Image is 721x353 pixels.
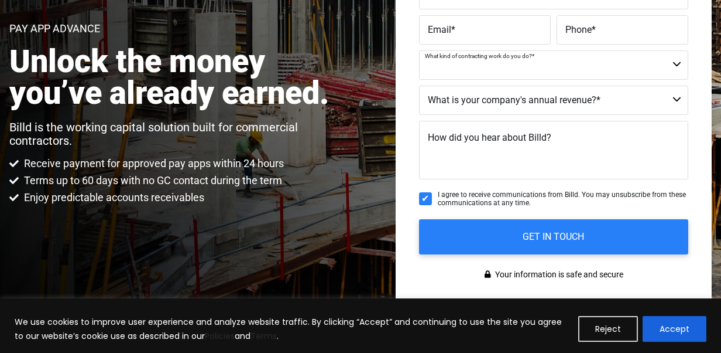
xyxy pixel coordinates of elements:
[9,121,341,148] p: Billd is the working capital solution built for commercial contractors.
[643,316,706,342] button: Accept
[9,46,341,109] h2: Unlock the money you’ve already earned.
[9,23,100,34] h1: Pay App Advance
[578,316,638,342] button: Reject
[438,191,688,208] span: I agree to receive communications from Billd. You may unsubscribe from these communications at an...
[250,330,277,342] a: Terms
[419,192,432,205] input: I agree to receive communications from Billd. You may unsubscribe from these communications at an...
[493,266,624,283] span: Your information is safe and secure
[565,24,592,35] span: Phone
[205,330,235,342] a: Policies
[21,157,284,171] span: Receive payment for approved pay apps within 24 hours
[15,315,569,343] p: We use cookies to improve user experience and analyze website traffic. By clicking “Accept” and c...
[419,219,688,254] input: GET IN TOUCH
[21,191,204,205] span: Enjoy predictable accounts receivables
[428,132,551,143] span: How did you hear about Billd?
[428,24,451,35] span: Email
[21,174,282,188] span: Terms up to 60 days with no GC contact during the term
